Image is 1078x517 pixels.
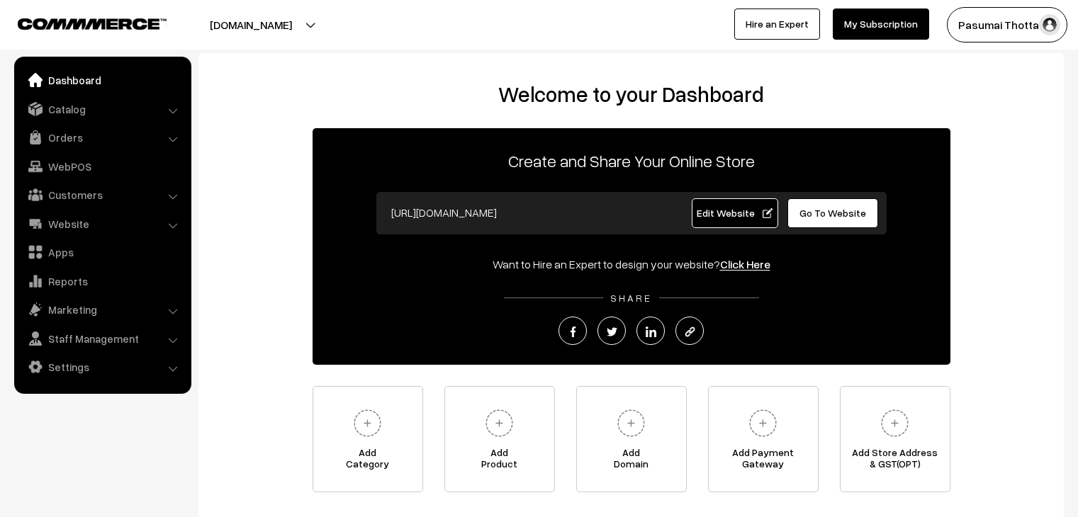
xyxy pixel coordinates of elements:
span: Add Store Address & GST(OPT) [841,447,950,475]
div: Want to Hire an Expert to design your website? [313,256,950,273]
span: Go To Website [799,207,866,219]
a: AddDomain [576,386,687,492]
a: Add PaymentGateway [708,386,819,492]
a: Click Here [720,257,770,271]
a: Settings [18,354,186,380]
p: Create and Share Your Online Store [313,148,950,174]
a: Hire an Expert [734,8,820,40]
a: AddProduct [444,386,555,492]
a: Website [18,211,186,237]
span: SHARE [603,292,659,304]
h2: Welcome to your Dashboard [213,81,1050,107]
a: Marketing [18,297,186,322]
a: Add Store Address& GST(OPT) [840,386,950,492]
span: Edit Website [697,207,773,219]
a: COMMMERCE [18,14,142,31]
button: [DOMAIN_NAME] [160,7,342,42]
img: COMMMERCE [18,18,167,29]
span: Add Product [445,447,554,475]
a: My Subscription [833,8,929,40]
a: Go To Website [787,198,879,228]
a: Orders [18,125,186,150]
button: Pasumai Thotta… [947,7,1067,42]
span: Add Domain [577,447,686,475]
img: plus.svg [612,404,651,443]
img: plus.svg [480,404,519,443]
img: plus.svg [348,404,387,443]
span: Add Payment Gateway [709,447,818,475]
a: Edit Website [692,198,778,228]
span: Add Category [313,447,422,475]
img: user [1039,14,1060,35]
a: Staff Management [18,326,186,351]
img: plus.svg [875,404,914,443]
a: Reports [18,268,186,294]
a: AddCategory [313,386,423,492]
a: Dashboard [18,67,186,93]
a: Customers [18,182,186,208]
a: WebPOS [18,154,186,179]
img: plus.svg [743,404,782,443]
a: Apps [18,239,186,265]
a: Catalog [18,96,186,122]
